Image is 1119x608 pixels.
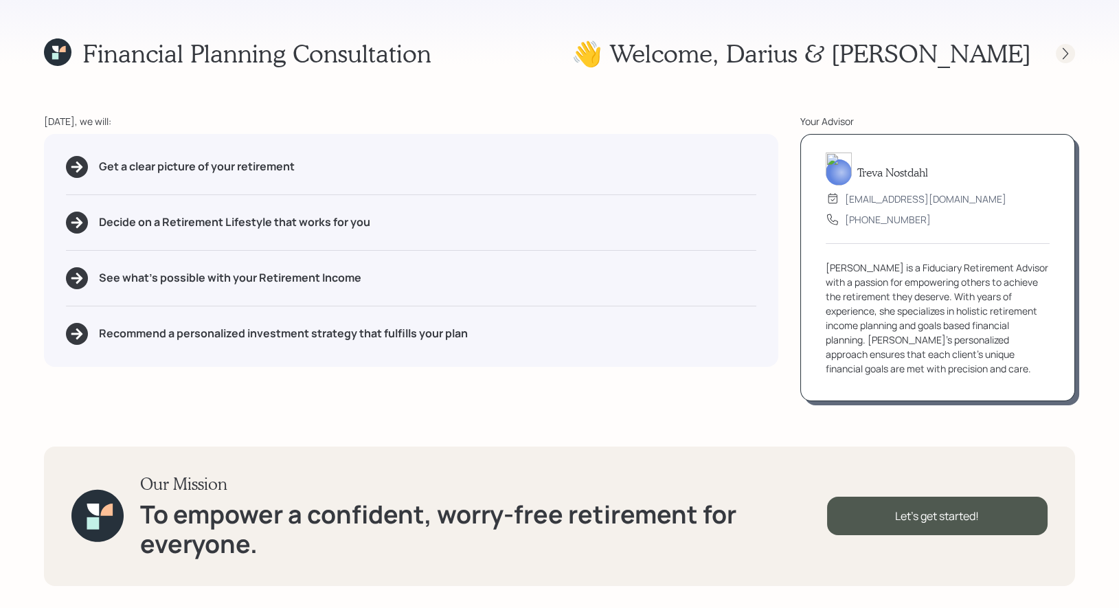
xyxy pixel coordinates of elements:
h5: See what's possible with your Retirement Income [99,271,361,284]
h1: Financial Planning Consultation [82,38,431,68]
div: [PHONE_NUMBER] [845,212,931,227]
h1: 👋 Welcome , Darius & [PERSON_NAME] [572,38,1031,68]
h3: Our Mission [140,474,826,494]
div: [EMAIL_ADDRESS][DOMAIN_NAME] [845,192,1006,206]
img: treva-nostdahl-headshot.png [826,153,852,185]
h1: To empower a confident, worry-free retirement for everyone. [140,499,826,559]
div: Let's get started! [827,497,1048,535]
h5: Treva Nostdahl [857,166,928,179]
h5: Recommend a personalized investment strategy that fulfills your plan [99,327,468,340]
h5: Get a clear picture of your retirement [99,160,295,173]
div: Your Advisor [800,114,1075,128]
div: [PERSON_NAME] is a Fiduciary Retirement Advisor with a passion for empowering others to achieve t... [826,260,1050,376]
h5: Decide on a Retirement Lifestyle that works for you [99,216,370,229]
div: [DATE], we will: [44,114,778,128]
